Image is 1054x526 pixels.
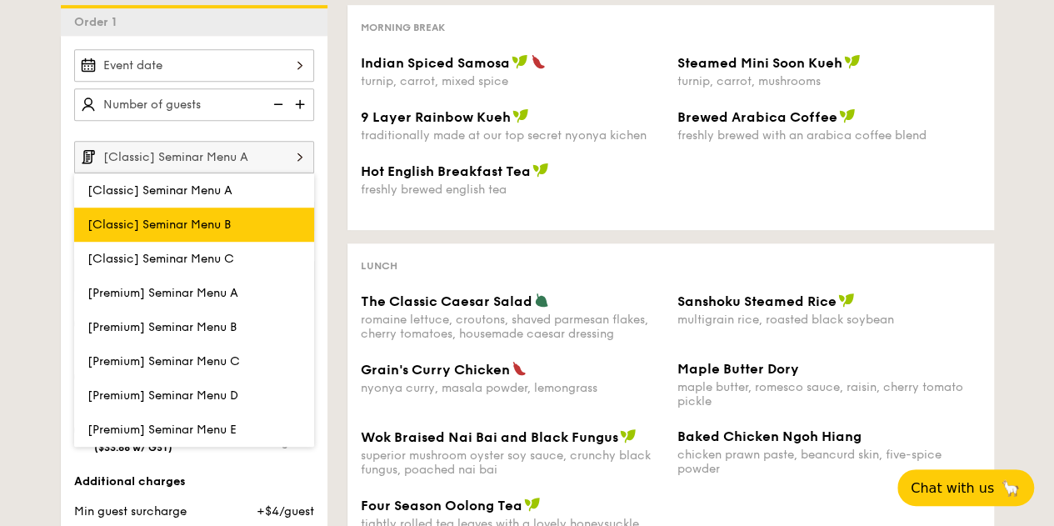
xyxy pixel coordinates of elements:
img: icon-reduce.1d2dbef1.svg [264,88,289,120]
span: Sanshoku Steamed Rice [677,293,837,309]
span: +$4/guest [256,504,313,518]
img: icon-add.58712e84.svg [289,88,314,120]
div: maple butter, romesco sauce, raisin, cherry tomato pickle [677,380,981,408]
span: Wok Braised Nai Bai and Black Fungus [361,429,618,445]
div: freshly brewed with an arabica coffee blend [677,128,981,143]
span: Brewed Arabica Coffee [677,109,837,125]
span: [Premium] Seminar Menu C [87,354,240,368]
span: Min guest surcharge [74,504,187,518]
span: Morning break [361,22,445,33]
img: icon-vegan.f8ff3823.svg [512,108,529,123]
span: Four Season Oolong Tea [361,498,522,513]
img: icon-vegan.f8ff3823.svg [512,54,528,69]
div: nyonya curry, masala powder, lemongrass [361,381,664,395]
span: [Premium] Seminar Menu D [87,388,238,403]
img: icon-vegan.f8ff3823.svg [844,54,861,69]
img: icon-chevron-right.3c0dfbd6.svg [286,141,314,173]
div: freshly brewed english tea [361,183,664,197]
img: icon-vegan.f8ff3823.svg [839,108,856,123]
div: chicken prawn paste, beancurd skin, five-spice powder [677,448,981,476]
span: Indian Spiced Samosa [361,55,510,71]
span: 🦙 [1001,478,1021,498]
span: [Classic] Seminar Menu B [87,218,231,232]
span: [Premium] Seminar Menu E [87,423,237,437]
span: [Premium] Seminar Menu B [87,320,237,334]
div: Additional charges [74,473,314,490]
span: Steamed Mini Soon Kueh [677,55,842,71]
div: turnip, carrot, mushrooms [677,74,981,88]
span: [Classic] Seminar Menu A [87,183,232,198]
div: multigrain rice, roasted black soybean [677,313,981,327]
span: [Classic] Seminar Menu C [87,252,234,266]
div: traditionally made at our top secret nyonya kichen [361,128,664,143]
span: [Premium] Seminar Menu A [87,286,238,300]
span: ($33.68 w/ GST) [94,442,172,453]
span: Order 1 [74,15,123,29]
span: Chat with us [911,480,994,496]
span: Maple Butter Dory [677,361,799,377]
input: Number of guests [74,88,314,121]
img: icon-spicy.37a8142b.svg [531,54,546,69]
img: icon-vegan.f8ff3823.svg [620,428,637,443]
div: turnip, carrot, mixed spice [361,74,664,88]
span: Grain's Curry Chicken [361,362,510,378]
img: icon-vegan.f8ff3823.svg [524,497,541,512]
img: icon-spicy.37a8142b.svg [512,361,527,376]
div: superior mushroom oyster soy sauce, crunchy black fungus, poached nai bai [361,448,664,477]
img: icon-vegetarian.fe4039eb.svg [534,293,549,308]
img: icon-vegan.f8ff3823.svg [838,293,855,308]
span: The Classic Caesar Salad [361,293,532,309]
span: Baked Chicken Ngoh Hiang [677,428,862,444]
span: Lunch [361,260,397,272]
img: icon-vegan.f8ff3823.svg [532,163,549,178]
span: 9 Layer Rainbow Kueh [361,109,511,125]
div: romaine lettuce, croutons, shaved parmesan flakes, cherry tomatoes, housemade caesar dressing [361,313,664,341]
button: Chat with us🦙 [897,469,1034,506]
input: Event date [74,49,314,82]
span: Hot English Breakfast Tea [361,163,531,179]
